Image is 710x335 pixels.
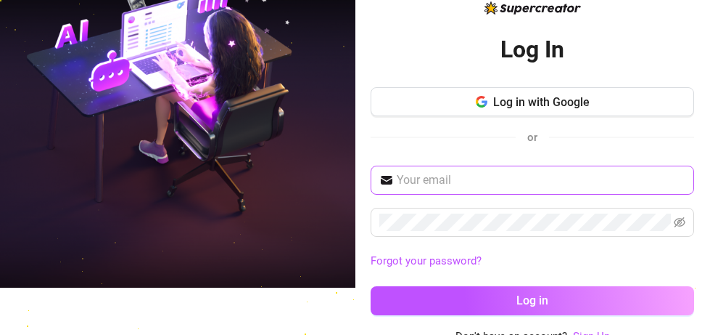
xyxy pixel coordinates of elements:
[527,131,537,144] span: or
[500,35,564,65] h2: Log In
[397,171,685,189] input: Your email
[371,87,694,116] button: Log in with Google
[674,217,685,228] span: eye-invisible
[484,1,581,15] img: logo-BBDzfeDw.svg
[371,254,482,267] a: Forgot your password?
[371,253,694,270] a: Forgot your password?
[493,95,590,109] span: Log in with Google
[516,294,548,307] span: Log in
[371,286,694,315] button: Log in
